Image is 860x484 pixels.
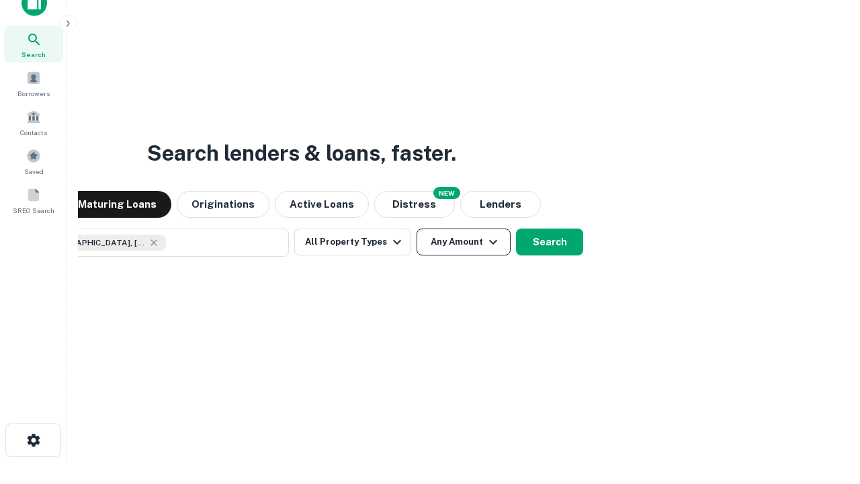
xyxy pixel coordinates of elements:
[17,88,50,99] span: Borrowers
[45,237,146,249] span: [GEOGRAPHIC_DATA], [GEOGRAPHIC_DATA], [GEOGRAPHIC_DATA]
[24,166,44,177] span: Saved
[294,229,411,255] button: All Property Types
[4,182,63,218] a: SREO Search
[21,49,46,60] span: Search
[417,229,511,255] button: Any Amount
[4,104,63,140] a: Contacts
[177,191,269,218] button: Originations
[20,127,47,138] span: Contacts
[275,191,369,218] button: Active Loans
[793,376,860,441] iframe: Chat Widget
[63,191,171,218] button: Maturing Loans
[374,191,455,218] button: Search distressed loans with lien and other non-mortgage details.
[460,191,541,218] button: Lenders
[4,143,63,179] a: Saved
[147,137,456,169] h3: Search lenders & loans, faster.
[433,187,460,199] div: NEW
[4,26,63,63] a: Search
[13,205,54,216] span: SREO Search
[4,65,63,102] a: Borrowers
[516,229,583,255] button: Search
[20,229,289,257] button: [GEOGRAPHIC_DATA], [GEOGRAPHIC_DATA], [GEOGRAPHIC_DATA]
